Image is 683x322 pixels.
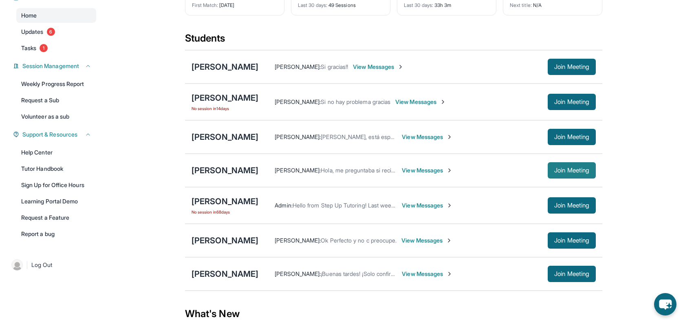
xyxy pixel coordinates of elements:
[16,145,96,160] a: Help Center
[321,270,570,277] span: ¡Buenas tardes! ¡Solo confirmo que [PERSON_NAME] tiene una sesión de tutoría [DATE] a las 7! :)
[554,271,589,276] span: Join Meeting
[275,237,321,244] span: [PERSON_NAME] :
[16,24,96,39] a: Updates6
[510,2,532,8] span: Next title :
[397,64,404,70] img: Chevron-Right
[402,201,453,210] span: View Messages
[321,133,488,140] span: [PERSON_NAME], está esperando en línea para la tutoría. Gracias
[402,270,453,278] span: View Messages
[275,270,321,277] span: [PERSON_NAME] :
[548,162,596,179] button: Join Meeting
[192,165,258,176] div: [PERSON_NAME]
[16,161,96,176] a: Tutor Handbook
[275,202,292,209] span: Admin :
[16,109,96,124] a: Volunteer as a sub
[22,130,77,139] span: Support & Resources
[40,44,48,52] span: 1
[654,293,676,315] button: chat-button
[21,11,37,20] span: Home
[554,99,589,104] span: Join Meeting
[548,232,596,249] button: Join Meeting
[446,237,452,244] img: Chevron-Right
[446,271,453,277] img: Chevron-Right
[11,259,23,271] img: user-img
[446,134,453,140] img: Chevron-Right
[16,41,96,55] a: Tasks1
[8,256,96,274] a: |Log Out
[21,44,36,52] span: Tasks
[402,166,453,174] span: View Messages
[275,167,321,174] span: [PERSON_NAME] :
[192,268,258,280] div: [PERSON_NAME]
[16,8,96,23] a: Home
[554,168,589,173] span: Join Meeting
[321,237,397,244] span: Ok Perfecto y no c preocupe.
[353,63,404,71] span: View Messages
[16,178,96,192] a: Sign Up for Office Hours
[440,99,446,105] img: Chevron-Right
[321,98,390,105] span: Si no hay problema gracias
[446,202,453,209] img: Chevron-Right
[192,235,258,246] div: [PERSON_NAME]
[22,62,79,70] span: Session Management
[192,61,258,73] div: [PERSON_NAME]
[16,227,96,241] a: Report a bug
[402,133,453,141] span: View Messages
[26,260,28,270] span: |
[192,209,258,215] span: No session in 68 days
[16,210,96,225] a: Request a Feature
[548,197,596,214] button: Join Meeting
[404,2,433,8] span: Last 30 days :
[185,32,602,50] div: Students
[554,135,589,139] span: Join Meeting
[401,236,452,245] span: View Messages
[298,2,327,8] span: Last 30 days :
[192,105,258,112] span: No session in 14 days
[548,129,596,145] button: Join Meeting
[192,2,218,8] span: First Match :
[275,133,321,140] span: [PERSON_NAME] :
[548,59,596,75] button: Join Meeting
[446,167,453,174] img: Chevron-Right
[395,98,446,106] span: View Messages
[21,28,44,36] span: Updates
[31,261,53,269] span: Log Out
[548,266,596,282] button: Join Meeting
[554,64,589,69] span: Join Meeting
[16,77,96,91] a: Weekly Progress Report
[554,203,589,208] span: Join Meeting
[192,131,258,143] div: [PERSON_NAME]
[192,196,258,207] div: [PERSON_NAME]
[192,92,258,104] div: [PERSON_NAME]
[275,98,321,105] span: [PERSON_NAME] :
[19,62,91,70] button: Session Management
[321,63,348,70] span: Si gracias!!
[548,94,596,110] button: Join Meeting
[16,194,96,209] a: Learning Portal Demo
[19,130,91,139] button: Support & Resources
[47,28,55,36] span: 6
[554,238,589,243] span: Join Meeting
[275,63,321,70] span: [PERSON_NAME] :
[16,93,96,108] a: Request a Sub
